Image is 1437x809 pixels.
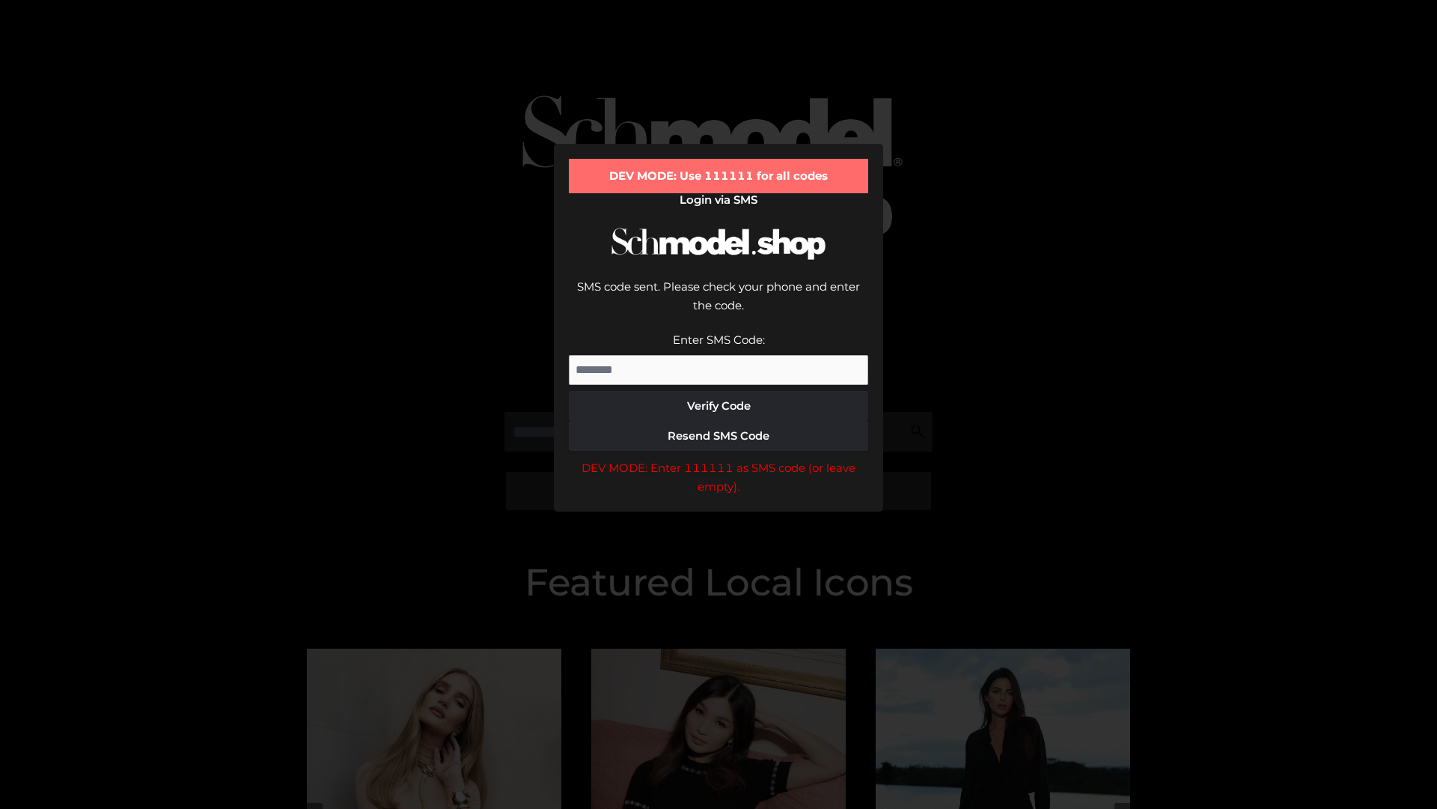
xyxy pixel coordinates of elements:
[569,421,868,451] button: Resend SMS Code
[569,277,868,330] div: SMS code sent. Please check your phone and enter the code.
[606,214,831,273] img: Schmodel Logo
[569,159,868,193] div: DEV MODE: Use 111111 for all codes
[569,193,868,207] h2: Login via SMS
[569,391,868,421] button: Verify Code
[569,458,868,497] div: DEV MODE: Enter 111111 as SMS code (or leave empty).
[673,333,765,347] label: Enter SMS Code:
